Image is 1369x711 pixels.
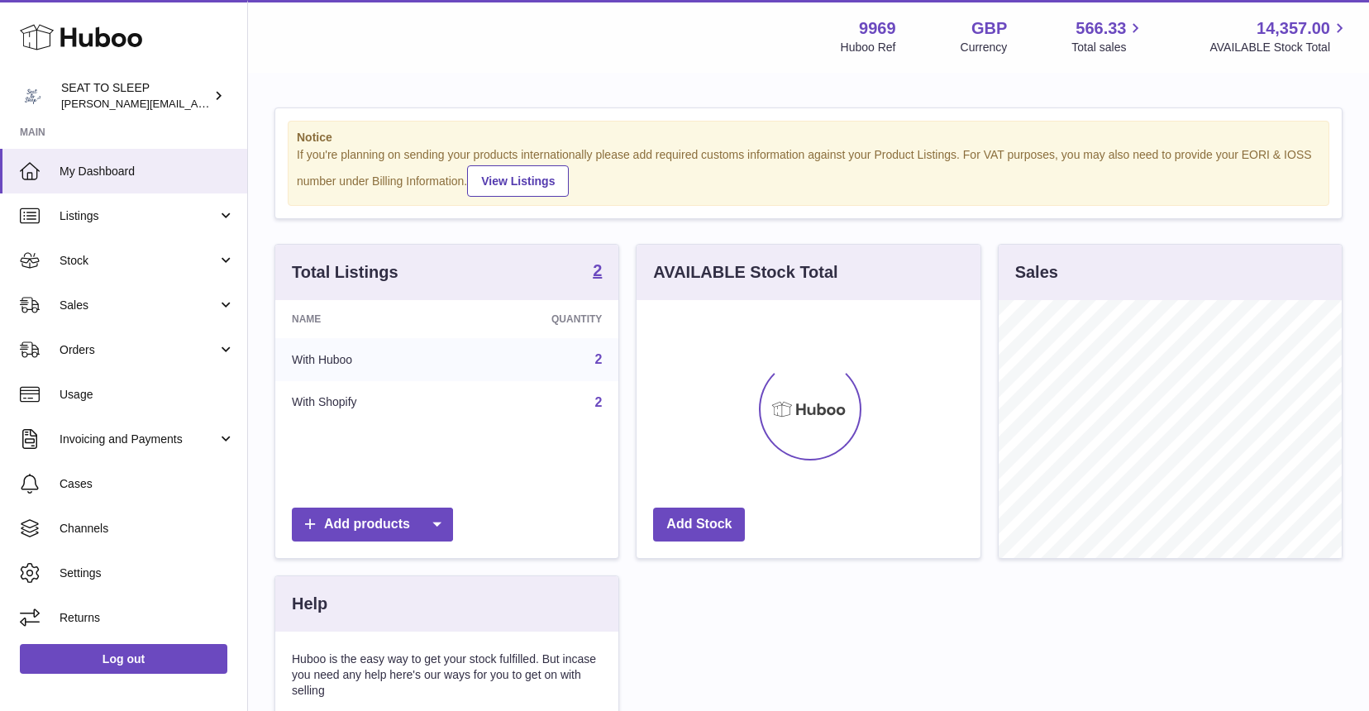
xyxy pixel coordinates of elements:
span: [PERSON_NAME][EMAIL_ADDRESS][DOMAIN_NAME] [61,97,332,110]
span: 14,357.00 [1257,17,1330,40]
strong: Notice [297,130,1320,146]
a: Log out [20,644,227,674]
a: 2 [593,262,602,282]
span: Returns [60,610,235,626]
span: Stock [60,253,217,269]
span: Invoicing and Payments [60,432,217,447]
a: 2 [594,395,602,409]
div: SEAT TO SLEEP [61,80,210,112]
strong: GBP [971,17,1007,40]
h3: Total Listings [292,261,398,284]
span: My Dashboard [60,164,235,179]
a: 566.33 Total sales [1071,17,1145,55]
p: Huboo is the easy way to get your stock fulfilled. But incase you need any help here's our ways f... [292,651,602,699]
td: With Huboo [275,338,460,381]
span: Cases [60,476,235,492]
div: Currency [961,40,1008,55]
span: Usage [60,387,235,403]
a: 2 [594,352,602,366]
img: amy@seattosleep.co.uk [20,84,45,108]
span: Settings [60,565,235,581]
a: View Listings [467,165,569,197]
span: Sales [60,298,217,313]
h3: Sales [1015,261,1058,284]
strong: 9969 [859,17,896,40]
span: 566.33 [1076,17,1126,40]
div: Huboo Ref [841,40,896,55]
span: Orders [60,342,217,358]
a: Add products [292,508,453,542]
h3: AVAILABLE Stock Total [653,261,837,284]
td: With Shopify [275,381,460,424]
h3: Help [292,593,327,615]
span: Listings [60,208,217,224]
span: Channels [60,521,235,537]
span: AVAILABLE Stock Total [1209,40,1349,55]
th: Quantity [460,300,618,338]
span: Total sales [1071,40,1145,55]
a: 14,357.00 AVAILABLE Stock Total [1209,17,1349,55]
strong: 2 [593,262,602,279]
div: If you're planning on sending your products internationally please add required customs informati... [297,147,1320,197]
th: Name [275,300,460,338]
a: Add Stock [653,508,745,542]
